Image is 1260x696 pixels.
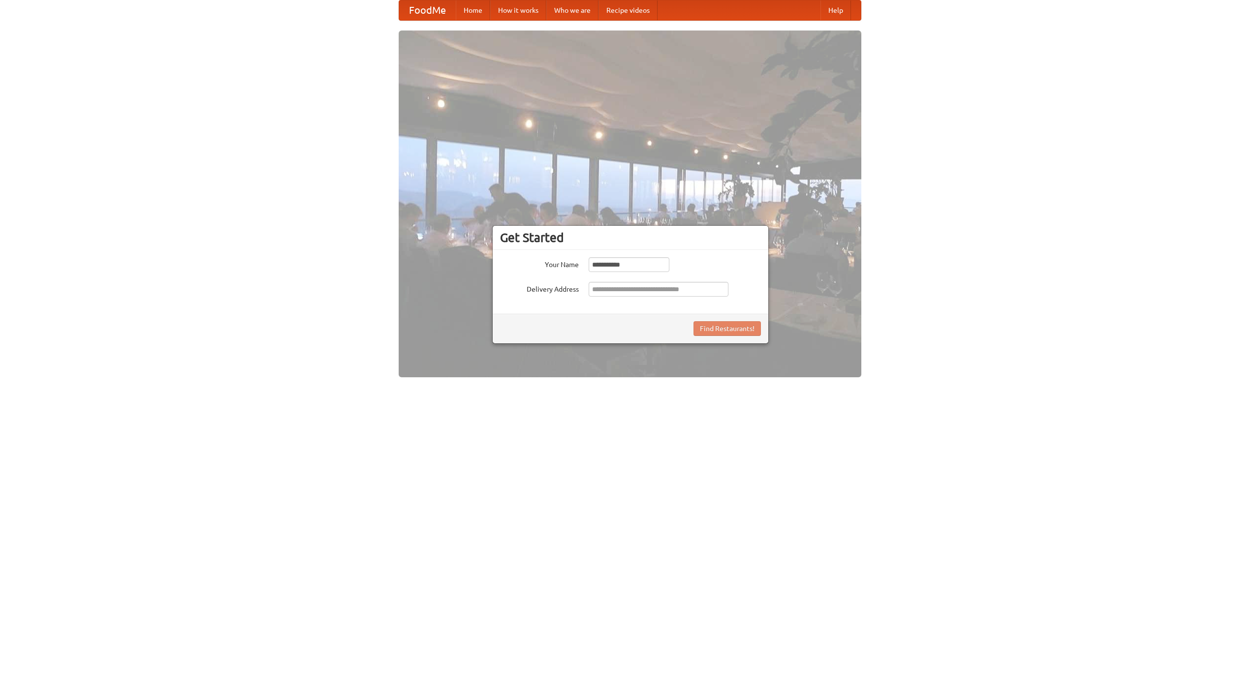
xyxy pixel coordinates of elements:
label: Delivery Address [500,282,579,294]
a: Home [456,0,490,20]
label: Your Name [500,257,579,270]
button: Find Restaurants! [693,321,761,336]
a: Recipe videos [598,0,658,20]
h3: Get Started [500,230,761,245]
a: How it works [490,0,546,20]
a: Help [820,0,851,20]
a: Who we are [546,0,598,20]
a: FoodMe [399,0,456,20]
